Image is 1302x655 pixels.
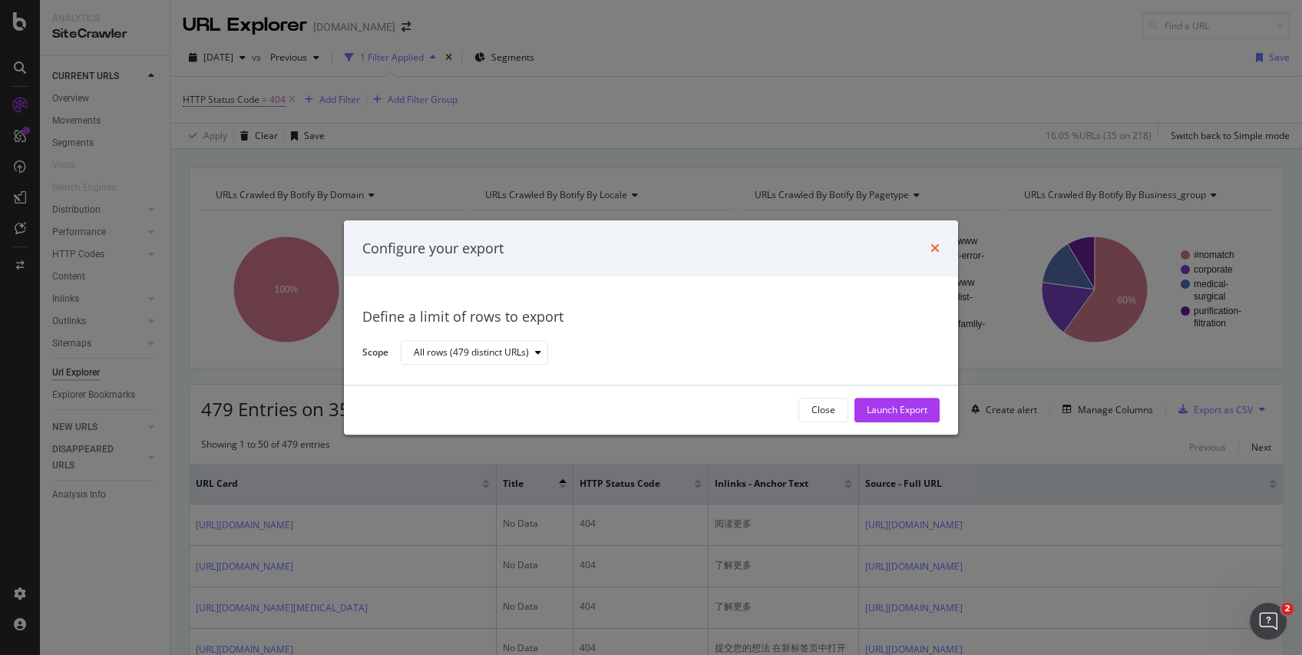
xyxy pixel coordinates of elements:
button: Close [798,398,848,422]
div: times [930,239,940,259]
div: modal [344,220,958,435]
span: 2 [1281,603,1294,615]
label: Scope [362,346,388,362]
div: Configure your export [362,239,504,259]
button: All rows (479 distinct URLs) [401,341,548,366]
div: Launch Export [867,404,927,417]
div: All rows (479 distinct URLs) [414,349,529,358]
div: Define a limit of rows to export [362,308,940,328]
button: Launch Export [854,398,940,422]
iframe: Intercom live chat [1250,603,1287,640]
div: Close [811,404,835,417]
